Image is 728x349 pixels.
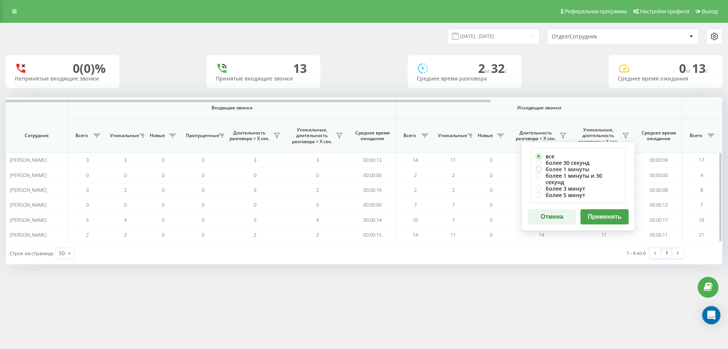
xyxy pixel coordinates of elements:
span: [PERSON_NAME] [10,231,47,238]
span: 2 [478,60,491,76]
td: 00:00:08 [635,183,682,197]
td: 00:00:00 [349,197,396,212]
label: более 5 минут [536,192,621,198]
span: 0 [202,231,204,238]
div: 50 [59,250,65,257]
span: 2 [124,186,127,193]
span: 0 [162,216,165,223]
span: c [706,66,709,75]
div: Принятые входящие звонки [216,76,311,82]
span: Исходящие звонки [414,105,665,111]
span: 0 [254,172,256,178]
td: 00:00:11 [635,227,682,242]
span: Реферальная программа [565,8,627,14]
span: 11 [450,156,456,163]
span: 0 [490,201,493,208]
span: 0 [490,156,493,163]
div: 13 [293,61,307,76]
span: 14 [413,231,418,238]
div: Open Intercom Messenger [702,306,720,324]
label: более 3 минут [536,185,621,192]
span: Уникальные [438,133,465,139]
td: 00:00:00 [349,167,396,182]
button: Применить [581,209,629,224]
label: более 1 минуты [536,166,621,172]
span: Новые [148,133,167,139]
td: 00:00:15 [349,227,396,242]
span: 2 [124,231,127,238]
span: 2 [86,231,89,238]
div: Среднее время ожидания [618,76,713,82]
span: 4 [700,172,703,178]
span: Всего [400,133,419,139]
span: c [505,66,508,75]
span: Среднее время ожидания [641,130,676,142]
span: 0 [162,201,165,208]
span: Уникальные, длительность разговора > Х сек. [290,127,334,145]
span: 4 [316,216,319,223]
span: Всего [686,133,705,139]
span: 2 [316,231,319,238]
span: 7 [700,201,703,208]
label: все [536,153,621,159]
span: 32 [491,60,508,76]
span: 2 [452,172,455,178]
span: Выход [702,8,718,14]
span: 7 [414,201,417,208]
span: Входящие звонки [88,105,376,111]
span: 2 [414,172,417,178]
span: 3 [254,186,256,193]
label: более 1 минуты и 30 секунд [536,172,621,185]
span: м [485,66,491,75]
span: [PERSON_NAME] [10,201,47,208]
span: 10 [413,216,418,223]
span: Сотрудник [12,133,61,139]
td: 00:00:09 [635,153,682,167]
span: 0 [679,60,692,76]
span: [PERSON_NAME] [10,186,47,193]
span: 5 [86,216,89,223]
label: более 30 секунд [536,159,621,166]
td: 00:00:14 [349,212,396,227]
span: 4 [124,216,127,223]
span: 3 [124,156,127,163]
span: [PERSON_NAME] [10,172,47,178]
span: [PERSON_NAME] [10,216,47,223]
span: 3 [86,156,89,163]
span: 13 [692,60,709,76]
span: Новые [476,133,495,139]
span: Пропущенные [186,133,217,139]
button: Отмена [528,209,576,224]
td: 00:00:12 [635,197,682,212]
span: 0 [162,186,165,193]
td: 00:00:19 [349,183,396,197]
span: 5 [254,216,256,223]
span: 0 [202,172,204,178]
span: 2 [414,186,417,193]
span: 14 [539,231,544,238]
span: Настройки профиля [640,8,689,14]
span: 14 [413,156,418,163]
span: м [686,66,692,75]
span: 3 [254,156,256,163]
span: Уникальные [110,133,137,139]
span: 0 [202,156,204,163]
td: 00:00:00 [635,167,682,182]
span: 0 [86,201,89,208]
span: [PERSON_NAME] [10,156,47,163]
span: 3 [86,186,89,193]
span: 7 [452,216,455,223]
span: 2 [316,186,319,193]
span: 11 [601,231,607,238]
span: 11 [450,231,456,238]
span: Среднее время ожидания [355,130,390,142]
span: 0 [162,231,165,238]
span: 0 [202,201,204,208]
span: 0 [124,172,127,178]
span: 16 [699,216,704,223]
span: 8 [700,186,703,193]
div: Отдел/Сотрудник [552,33,642,40]
span: 0 [162,156,165,163]
span: Длительность разговора > Х сек. [227,130,271,142]
div: 1 - 6 из 6 [626,249,646,257]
